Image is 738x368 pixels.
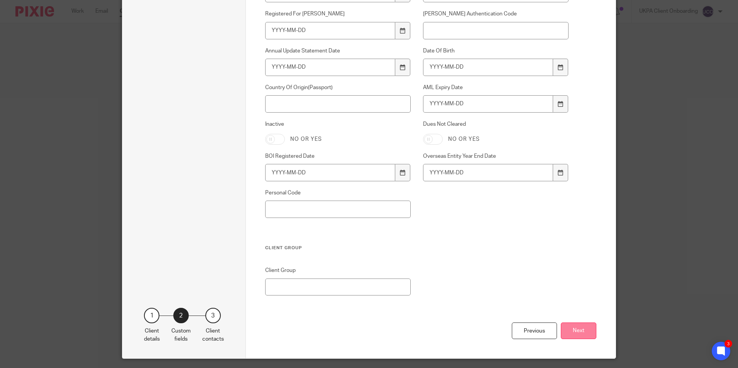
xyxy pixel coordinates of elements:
label: AML Expiry Date [423,84,569,91]
label: Inactive [265,120,411,128]
button: Next [561,322,596,339]
div: 3 [724,340,732,348]
input: YYYY-MM-DD [423,164,553,181]
label: Country Of Origin(Passport) [265,84,411,91]
label: BOI Registered Date [265,152,411,160]
p: Custom fields [171,327,191,343]
input: YYYY-MM-DD [265,164,396,181]
label: No or yes [448,135,480,143]
label: Registered For [PERSON_NAME] [265,10,411,18]
p: Client details [144,327,160,343]
label: No or yes [290,135,322,143]
input: YYYY-MM-DD [423,95,553,113]
label: Date Of Birth [423,47,569,55]
h3: Client Group [265,245,569,251]
label: [PERSON_NAME] Authentication Code [423,10,569,18]
p: Client contacts [202,327,224,343]
input: YYYY-MM-DD [265,59,396,76]
div: 2 [173,308,189,323]
label: Client Group [265,267,411,274]
div: 3 [205,308,221,323]
div: 1 [144,308,159,323]
input: YYYY-MM-DD [423,59,553,76]
label: Annual Update Statement Date [265,47,411,55]
label: Personal Code [265,189,411,197]
input: YYYY-MM-DD [265,22,396,39]
label: Overseas Entity Year End Date [423,152,569,160]
div: Previous [512,322,557,339]
label: Dues Not Cleared [423,120,569,128]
